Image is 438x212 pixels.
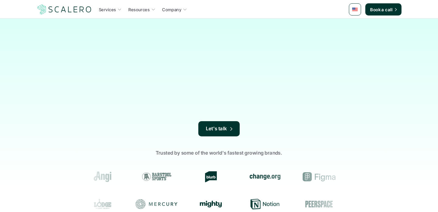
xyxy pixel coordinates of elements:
p: Company [162,6,181,13]
a: Book a call [365,3,401,15]
h1: The premier lifecycle marketing studio✨ [113,36,325,80]
p: Resources [128,6,150,13]
img: Scalero company logotype [36,4,92,15]
p: Let's talk [206,125,227,133]
a: Let's talk [198,121,240,136]
p: From strategy to execution, we bring deep expertise in top lifecycle marketing platforms—[DOMAIN_... [120,83,318,118]
p: Services [99,6,116,13]
p: Book a call [370,6,392,13]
